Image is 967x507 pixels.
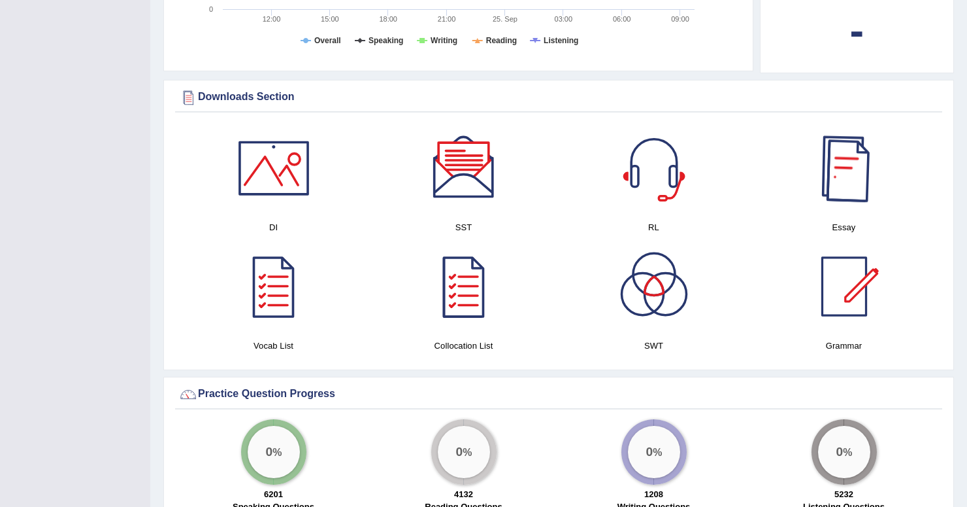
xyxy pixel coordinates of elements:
div: Downloads Section [178,88,939,107]
h4: Grammar [755,339,932,353]
text: 0 [209,5,213,13]
big: 0 [265,444,272,459]
h4: SWT [565,339,742,353]
text: 03:00 [555,15,573,23]
tspan: 25. Sep [493,15,517,23]
b: - [849,7,864,54]
tspan: Listening [544,36,578,45]
text: 09:00 [671,15,689,23]
text: 12:00 [263,15,281,23]
text: 18:00 [379,15,397,23]
strong: 6201 [264,489,283,499]
h4: Collocation List [375,339,552,353]
big: 0 [646,444,653,459]
h4: Essay [755,220,932,234]
h4: DI [185,220,362,234]
div: % [628,426,680,478]
div: % [818,426,870,478]
tspan: Writing [431,36,457,45]
h4: RL [565,220,742,234]
tspan: Reading [486,36,517,45]
tspan: Speaking [369,36,403,45]
text: 15:00 [321,15,339,23]
div: % [438,426,490,478]
strong: 4132 [454,489,473,499]
big: 0 [455,444,463,459]
text: 21:00 [438,15,456,23]
strong: 1208 [644,489,663,499]
big: 0 [836,444,843,459]
strong: 5232 [834,489,853,499]
h4: Vocab List [185,339,362,353]
tspan: Overall [314,36,341,45]
h4: SST [375,220,552,234]
div: % [248,426,300,478]
text: 06:00 [613,15,631,23]
div: Practice Question Progress [178,385,939,404]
